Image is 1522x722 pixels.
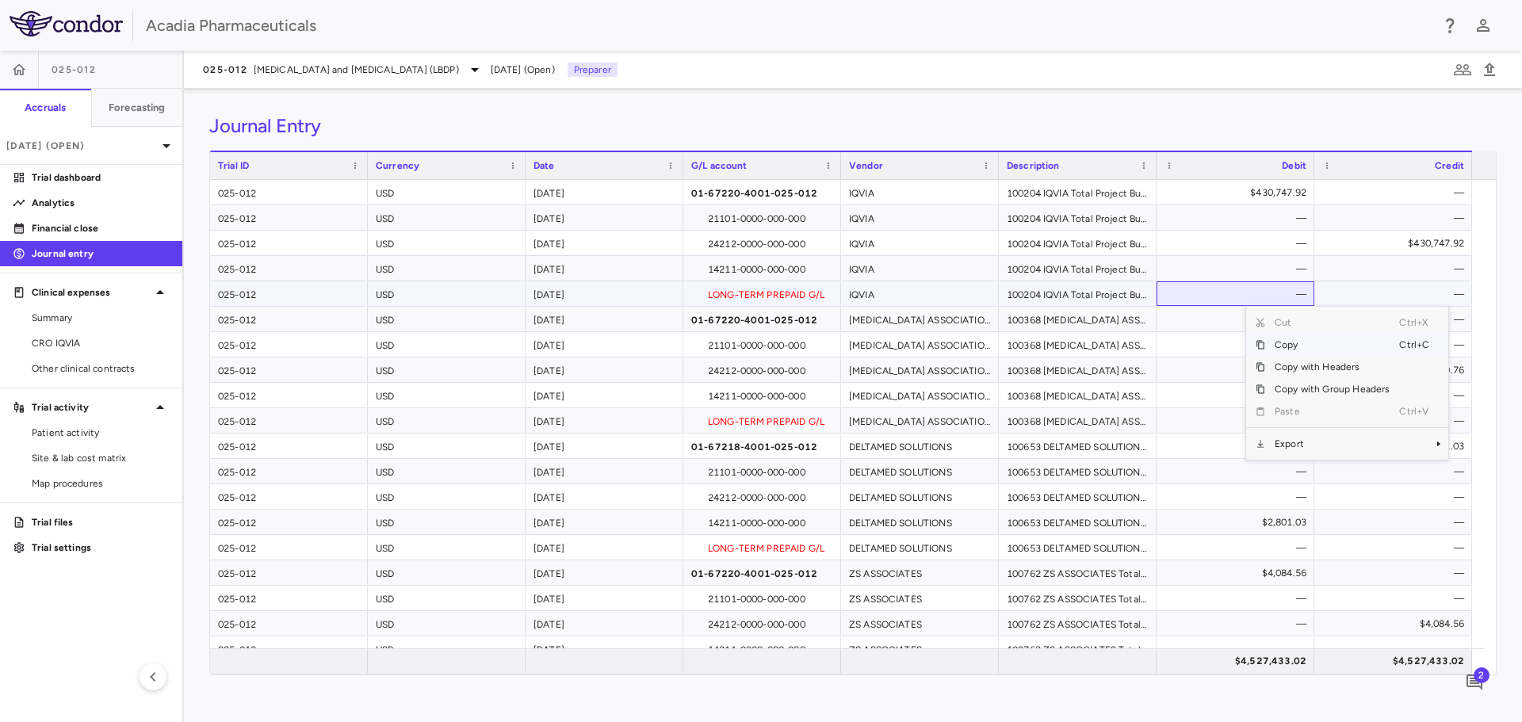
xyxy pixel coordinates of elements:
[1265,356,1399,378] span: Copy with Headers
[683,484,841,509] div: 24212-0000-000-000
[683,535,841,560] div: LONG-TERM PREPAID G/L
[1171,459,1306,484] div: —
[841,636,999,661] div: ZS ASSOCIATES
[1329,180,1464,205] div: —
[841,231,999,255] div: IQVIA
[999,408,1157,433] div: 100368 [MEDICAL_DATA] ASSOCIATION Other Direct Costs, Patient Engagement, Project Management, Rec...
[218,160,249,171] span: Trial ID
[368,636,526,661] div: USD
[683,383,841,407] div: 14211-0000-000-000
[368,611,526,636] div: USD
[210,307,368,331] div: 025-012
[1399,400,1434,422] span: Ctrl+V
[526,231,683,255] div: [DATE]
[999,510,1157,534] div: 100653 DELTAMED SOLUTIONS ACP -204-012 CSR, ACP -204-013 CSR, DSMB (N=4, including open and close...
[210,510,368,534] div: 025-012
[210,586,368,610] div: 025-012
[368,408,526,433] div: USD
[1171,332,1306,357] div: —
[368,231,526,255] div: USD
[999,459,1157,483] div: 100653 DELTAMED SOLUTIONS ACP -204-012 CSR, ACP -204-013 CSR, DSMB (N=4, including open and close...
[209,114,321,138] h3: Journal Entry
[254,63,459,77] span: [MEDICAL_DATA] and [MEDICAL_DATA] (LBDP)
[526,408,683,433] div: [DATE]
[568,63,618,77] p: Preparer
[32,221,170,235] p: Financial close
[25,101,66,115] h6: Accruals
[683,180,841,204] div: 01-67220-4001-025-012
[210,535,368,560] div: 025-012
[210,408,368,433] div: 025-012
[1329,281,1464,307] div: —
[526,586,683,610] div: [DATE]
[683,611,841,636] div: 24212-0000-000-000
[1171,256,1306,281] div: —
[10,11,123,36] img: logo-full-BYUhSk78.svg
[1329,205,1464,231] div: —
[368,383,526,407] div: USD
[841,256,999,281] div: IQVIA
[368,560,526,585] div: USD
[841,180,999,204] div: IQVIA
[999,180,1157,204] div: 100204 IQVIA Total Project Budget
[210,231,368,255] div: 025-012
[1171,281,1306,307] div: —
[683,307,841,331] div: 01-67220-4001-025-012
[683,408,841,433] div: LONG-TERM PREPAID G/L
[1329,560,1464,586] div: —
[841,357,999,382] div: [MEDICAL_DATA] ASSOCIATION
[1465,673,1484,692] svg: Add comment
[526,510,683,534] div: [DATE]
[999,434,1157,458] div: 100653 DELTAMED SOLUTIONS ACP -204-012 CSR, ACP -204-013 CSR, DSMB (N=4, including open and close...
[368,281,526,306] div: USD
[526,332,683,357] div: [DATE]
[841,434,999,458] div: DELTAMED SOLUTIONS
[999,535,1157,560] div: 100653 DELTAMED SOLUTIONS ACP -204-012 CSR, ACP -204-013 CSR, DSMB (N=4, including open and close...
[1007,160,1060,171] span: Description
[683,231,841,255] div: 24212-0000-000-000
[526,383,683,407] div: [DATE]
[1329,611,1464,636] div: $4,084.56
[841,586,999,610] div: ZS ASSOCIATES
[368,510,526,534] div: USD
[210,560,368,585] div: 025-012
[999,586,1157,610] div: 100762 ZS ASSOCIATES Total budget
[526,281,683,306] div: [DATE]
[1245,306,1449,460] div: Context Menu
[683,560,841,585] div: 01-67220-4001-025-012
[210,180,368,204] div: 025-012
[210,611,368,636] div: 025-012
[32,400,151,414] p: Trial activity
[32,476,170,491] span: Map procedures
[368,332,526,357] div: USD
[146,13,1430,37] div: Acadia Pharmaceuticals
[1329,648,1464,674] div: $4,527,433.02
[526,535,683,560] div: [DATE]
[368,205,526,230] div: USD
[1329,510,1464,535] div: —
[210,281,368,306] div: 025-012
[841,408,999,433] div: [MEDICAL_DATA] ASSOCIATION
[32,361,170,376] span: Other clinical contracts
[1171,231,1306,256] div: —
[1265,433,1399,455] span: Export
[526,256,683,281] div: [DATE]
[368,535,526,560] div: USD
[683,434,841,458] div: 01-67218-4001-025-012
[999,332,1157,357] div: 100368 [MEDICAL_DATA] ASSOCIATION Other Direct Costs, Patient Engagement, Project Management, Rec...
[841,535,999,560] div: DELTAMED SOLUTIONS
[999,231,1157,255] div: 100204 IQVIA Total Project Budget
[1171,307,1306,332] div: $1,560.76
[841,459,999,483] div: DELTAMED SOLUTIONS
[841,611,999,636] div: ZS ASSOCIATES
[841,307,999,331] div: [MEDICAL_DATA] ASSOCIATION
[683,636,841,661] div: 14211-0000-000-000
[526,636,683,661] div: [DATE]
[683,256,841,281] div: 14211-0000-000-000
[1171,510,1306,535] div: $2,801.03
[999,383,1157,407] div: 100368 [MEDICAL_DATA] ASSOCIATION Other Direct Costs, Patient Engagement, Project Management, Rec...
[683,357,841,382] div: 24212-0000-000-000
[210,459,368,483] div: 025-012
[1435,160,1464,171] span: Credit
[526,459,683,483] div: [DATE]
